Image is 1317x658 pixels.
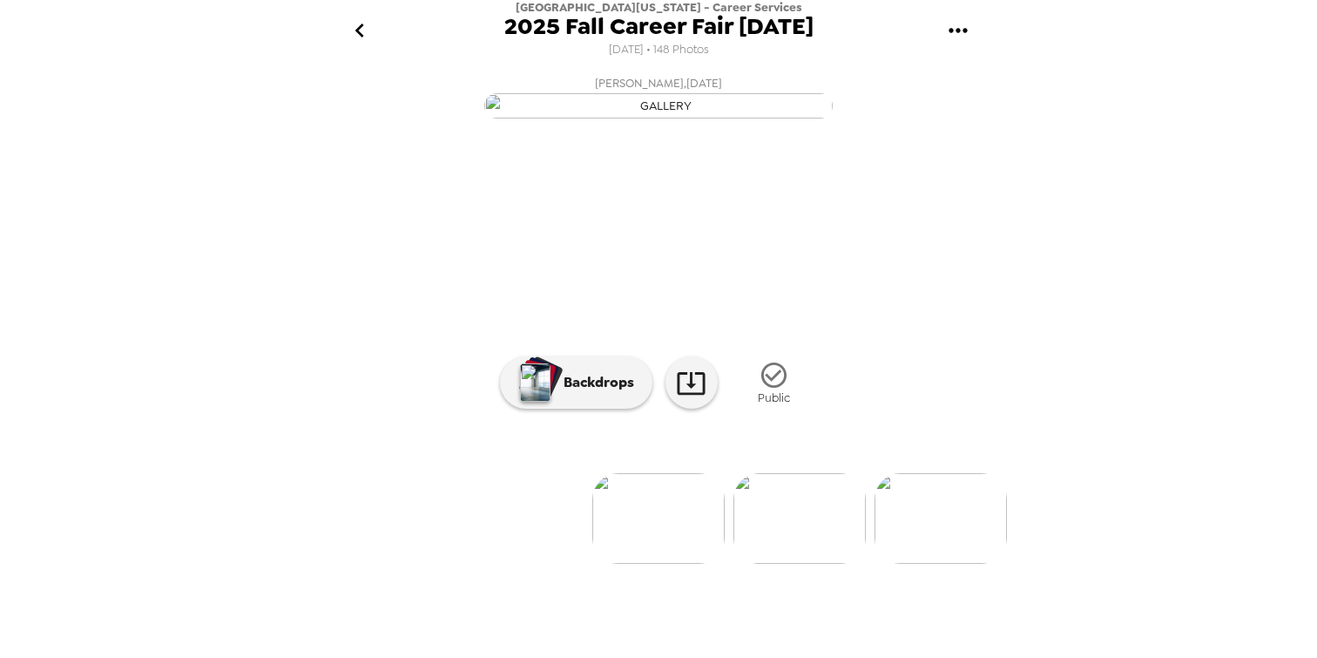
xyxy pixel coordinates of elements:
span: 2025 Fall Career Fair [DATE] [504,15,814,38]
button: gallery menu [929,3,986,59]
img: gallery [592,473,725,564]
button: Public [731,350,818,416]
button: Backdrops [500,356,652,409]
img: gallery [875,473,1007,564]
img: gallery [733,473,866,564]
span: [PERSON_NAME] , [DATE] [595,73,722,93]
span: Public [758,390,790,405]
img: gallery [484,93,833,119]
p: Backdrops [555,372,634,393]
button: go back [331,3,388,59]
span: [DATE] • 148 Photos [609,38,709,62]
button: [PERSON_NAME],[DATE] [310,68,1007,124]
